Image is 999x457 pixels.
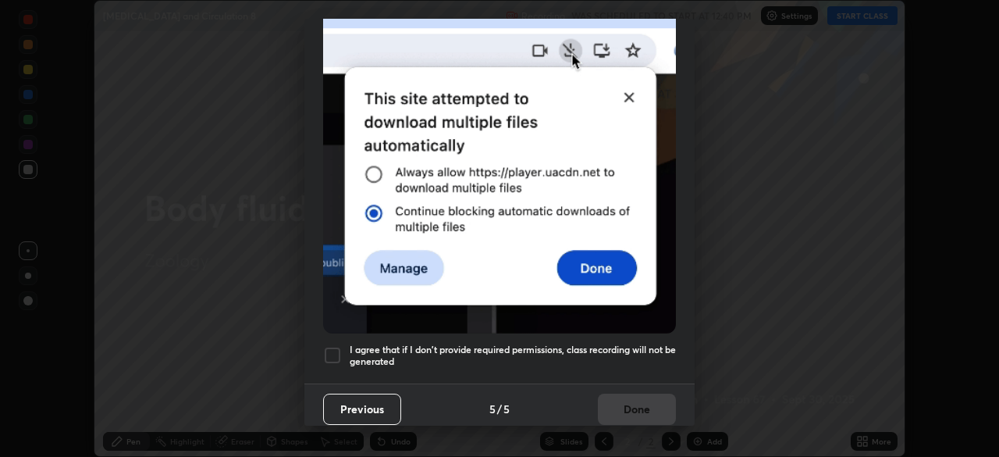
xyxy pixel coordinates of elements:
h4: 5 [489,401,496,417]
h4: 5 [503,401,510,417]
h5: I agree that if I don't provide required permissions, class recording will not be generated [350,344,676,368]
h4: / [497,401,502,417]
button: Previous [323,394,401,425]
